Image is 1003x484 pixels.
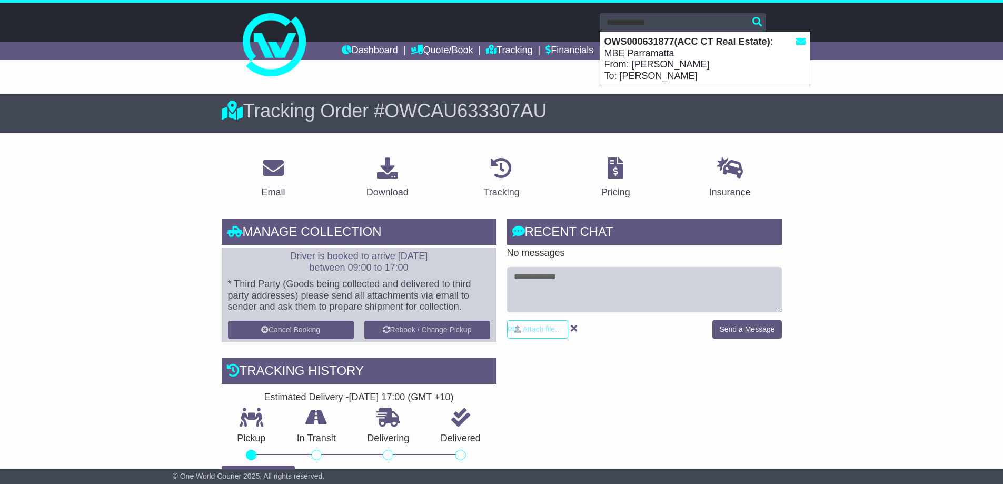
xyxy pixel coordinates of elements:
[600,32,810,86] div: : MBE Parramatta From: [PERSON_NAME] To: [PERSON_NAME]
[594,154,637,203] a: Pricing
[364,321,490,339] button: Rebook / Change Pickup
[384,100,547,122] span: OWCAU633307AU
[507,248,782,259] p: No messages
[486,42,532,60] a: Tracking
[222,100,782,122] div: Tracking Order #
[709,185,751,200] div: Insurance
[222,358,496,387] div: Tracking history
[254,154,292,203] a: Email
[360,154,415,203] a: Download
[222,466,295,484] button: View Full Tracking
[228,251,490,273] p: Driver is booked to arrive [DATE] between 09:00 to 17:00
[483,185,519,200] div: Tracking
[507,219,782,248] div: RECENT CHAT
[222,219,496,248] div: Manage collection
[281,433,352,445] p: In Transit
[228,279,490,313] p: * Third Party (Goods being collected and delivered to third party addresses) please send all atta...
[349,392,454,403] div: [DATE] 17:00 (GMT +10)
[228,321,354,339] button: Cancel Booking
[222,433,282,445] p: Pickup
[545,42,593,60] a: Financials
[601,185,630,200] div: Pricing
[261,185,285,200] div: Email
[702,154,758,203] a: Insurance
[476,154,526,203] a: Tracking
[712,320,781,339] button: Send a Message
[366,185,409,200] div: Download
[411,42,473,60] a: Quote/Book
[173,472,325,480] span: © One World Courier 2025. All rights reserved.
[604,36,770,47] strong: OWS000631877(ACC CT Real Estate)
[222,392,496,403] div: Estimated Delivery -
[352,433,425,445] p: Delivering
[342,42,398,60] a: Dashboard
[425,433,496,445] p: Delivered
